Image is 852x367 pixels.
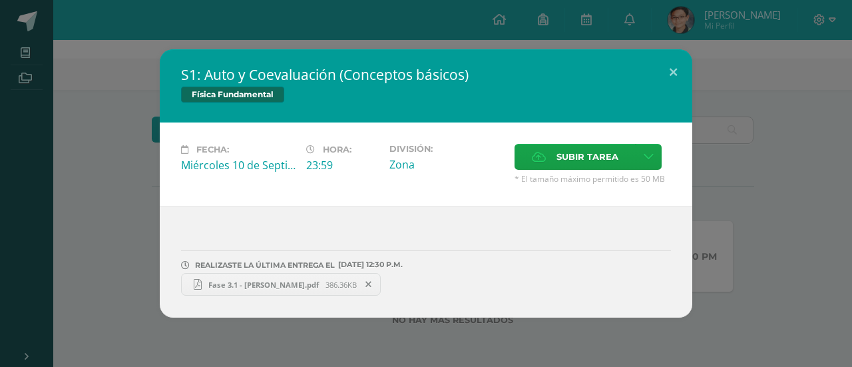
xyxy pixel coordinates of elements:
div: Miércoles 10 de Septiembre [181,158,296,173]
span: Subir tarea [556,145,618,169]
span: Fase 3.1 - [PERSON_NAME].pdf [202,280,325,290]
span: Hora: [323,145,351,155]
span: * El tamaño máximo permitido es 50 MB [515,173,671,184]
span: REALIZASTE LA ÚLTIMA ENTREGA EL [195,260,335,270]
span: Física Fundamental [181,87,284,103]
label: División: [389,144,504,154]
a: Fase 3.1 - [PERSON_NAME].pdf 386.36KB [181,273,381,296]
div: Zona [389,157,504,172]
h2: S1: Auto y Coevaluación (Conceptos básicos) [181,65,671,84]
span: Fecha: [196,145,229,155]
div: 23:59 [306,158,379,173]
button: Close (Esc) [654,49,692,95]
span: [DATE] 12:30 P.M. [335,264,403,265]
span: Remover entrega [357,277,380,292]
span: 386.36KB [325,280,357,290]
